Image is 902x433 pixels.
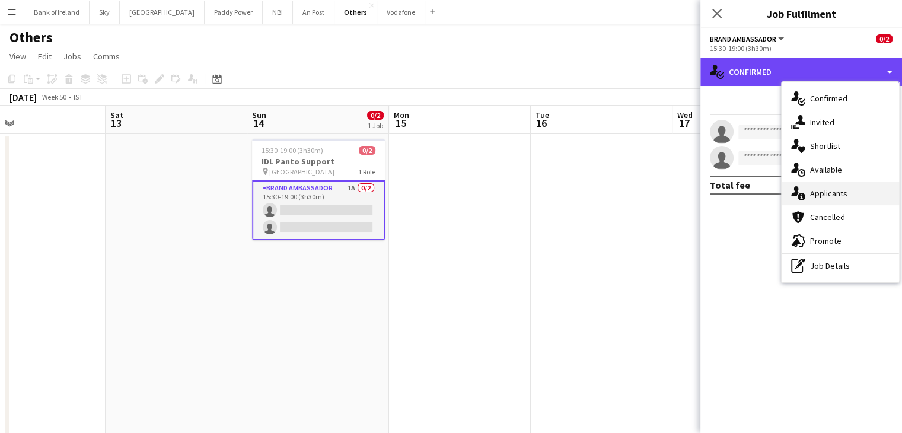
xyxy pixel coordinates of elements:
[88,49,125,64] a: Comms
[710,179,750,191] div: Total fee
[536,110,549,120] span: Tue
[9,51,26,62] span: View
[710,34,776,43] span: Brand Ambassador
[367,111,384,120] span: 0/2
[5,49,31,64] a: View
[24,1,90,24] button: Bank of Ireland
[675,116,693,130] span: 17
[810,117,834,128] span: Invited
[358,167,375,176] span: 1 Role
[252,156,385,167] h3: IDL Panto Support
[782,254,899,278] div: Job Details
[392,116,409,130] span: 15
[394,110,409,120] span: Mon
[252,180,385,240] app-card-role: Brand Ambassador1A0/215:30-19:00 (3h30m)
[677,110,693,120] span: Wed
[39,93,69,101] span: Week 50
[90,1,120,24] button: Sky
[109,116,123,130] span: 13
[359,146,375,155] span: 0/2
[810,141,840,151] span: Shortlist
[252,110,266,120] span: Sun
[59,49,86,64] a: Jobs
[810,188,847,199] span: Applicants
[120,1,205,24] button: [GEOGRAPHIC_DATA]
[269,167,334,176] span: [GEOGRAPHIC_DATA]
[262,146,323,155] span: 15:30-19:00 (3h30m)
[876,34,893,43] span: 0/2
[63,51,81,62] span: Jobs
[810,164,842,175] span: Available
[38,51,52,62] span: Edit
[74,93,83,101] div: IST
[334,1,377,24] button: Others
[810,212,845,222] span: Cancelled
[263,1,293,24] button: NBI
[700,6,902,21] h3: Job Fulfilment
[534,116,549,130] span: 16
[205,1,263,24] button: Paddy Power
[110,110,123,120] span: Sat
[293,1,334,24] button: An Post
[250,116,266,130] span: 14
[377,1,425,24] button: Vodafone
[810,235,842,246] span: Promote
[700,58,902,86] div: Confirmed
[252,139,385,240] app-job-card: 15:30-19:00 (3h30m)0/2IDL Panto Support [GEOGRAPHIC_DATA]1 RoleBrand Ambassador1A0/215:30-19:00 (...
[368,121,383,130] div: 1 Job
[710,44,893,53] div: 15:30-19:00 (3h30m)
[33,49,56,64] a: Edit
[9,91,37,103] div: [DATE]
[93,51,120,62] span: Comms
[9,28,53,46] h1: Others
[810,93,847,104] span: Confirmed
[710,34,786,43] button: Brand Ambassador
